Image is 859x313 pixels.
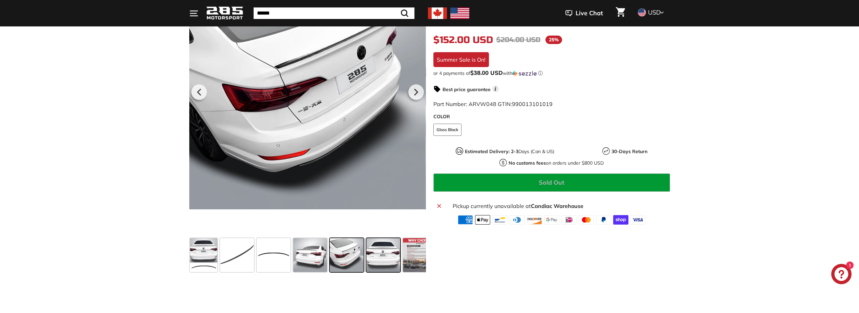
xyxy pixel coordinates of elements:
p: on orders under $800 USD [509,160,604,167]
img: apple_pay [475,215,490,225]
img: google_pay [544,215,559,225]
span: 25% [545,36,562,44]
input: Search [254,7,414,19]
div: Summer Sale is On! [433,52,489,67]
strong: Best price guarantee [443,86,491,92]
strong: 30-Days Return [611,148,647,154]
label: COLOR [433,113,670,120]
span: i [492,86,499,92]
button: Live Chat [557,5,612,22]
img: discover [527,215,542,225]
span: Sold Out [539,179,564,186]
p: Days (Can & US) [465,148,554,155]
strong: Estimated Delivery: 2-3 [465,148,518,154]
img: master [579,215,594,225]
img: bancontact [492,215,508,225]
img: visa [630,215,646,225]
span: USD [648,8,661,16]
span: $38.00 USD [470,69,503,76]
div: or 4 payments of$38.00 USDwithSezzle Click to learn more about Sezzle [433,70,670,77]
strong: Candiac Warehouse [531,203,583,209]
span: 990013101019 [512,101,553,107]
p: Pickup currently unavailable at [453,202,666,210]
span: $204.00 USD [496,36,540,44]
span: $152.00 USD [433,34,493,46]
img: diners_club [510,215,525,225]
img: american_express [458,215,473,225]
img: Sezzle [512,70,537,77]
strong: No customs fees [509,160,546,166]
div: or 4 payments of with [433,70,670,77]
img: ideal [561,215,577,225]
inbox-online-store-chat: Shopify online store chat [829,264,854,286]
img: Logo_285_Motorsport_areodynamics_components [206,5,243,21]
span: Live Chat [576,9,603,18]
img: shopify_pay [613,215,628,225]
h1: OEM Style Trunk Spoiler - [DATE]-[DATE] Jetta Mk7 & Mk7.5 Base model / GLI / R Line Sedan [433,7,670,28]
button: Sold Out [433,173,670,192]
span: Part Number: ARVW048 GTIN: [433,101,553,107]
img: paypal [596,215,611,225]
a: Cart [612,2,629,25]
